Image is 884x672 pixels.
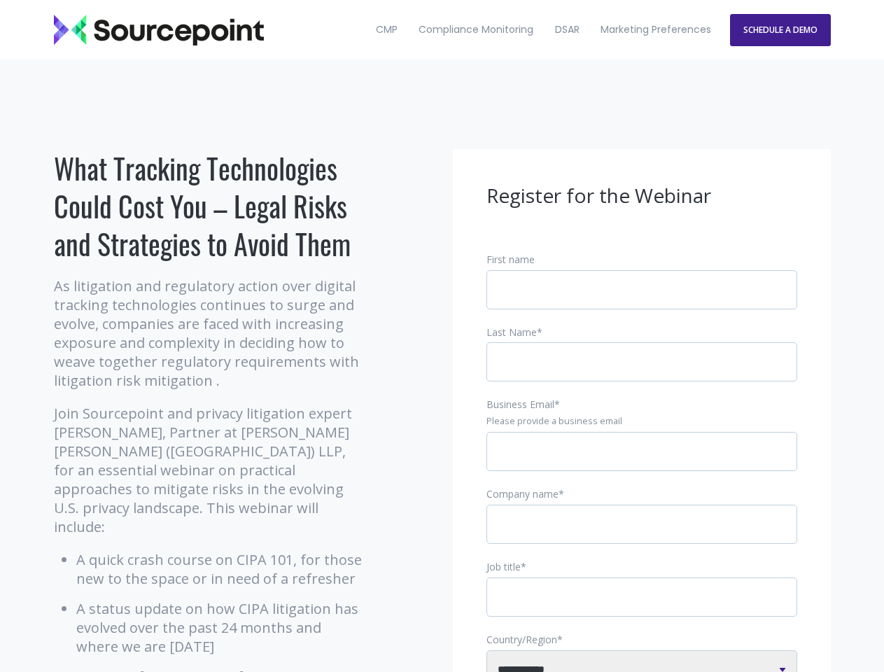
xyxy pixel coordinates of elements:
[54,149,365,262] h1: What Tracking Technologies Could Cost You – Legal Risks and Strategies to Avoid Them
[76,550,365,588] li: A quick crash course on CIPA 101, for those new to the space or in need of a refresher
[486,398,554,411] span: Business Email
[486,183,797,209] h3: Register for the Webinar
[486,487,559,500] span: Company name
[76,599,365,656] li: A status update on how CIPA litigation has evolved over the past 24 months and where we are [DATE]
[486,633,557,646] span: Country/Region
[486,253,535,266] span: First name
[54,15,264,45] img: Sourcepoint_logo_black_transparent (2)-2
[54,404,365,536] p: Join Sourcepoint and privacy litigation expert [PERSON_NAME], Partner at [PERSON_NAME] [PERSON_NA...
[54,276,365,390] p: As litigation and regulatory action over digital tracking technologies continues to surge and evo...
[730,14,831,46] a: SCHEDULE A DEMO
[486,325,537,339] span: Last Name
[486,560,521,573] span: Job title
[486,415,797,428] legend: Please provide a business email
